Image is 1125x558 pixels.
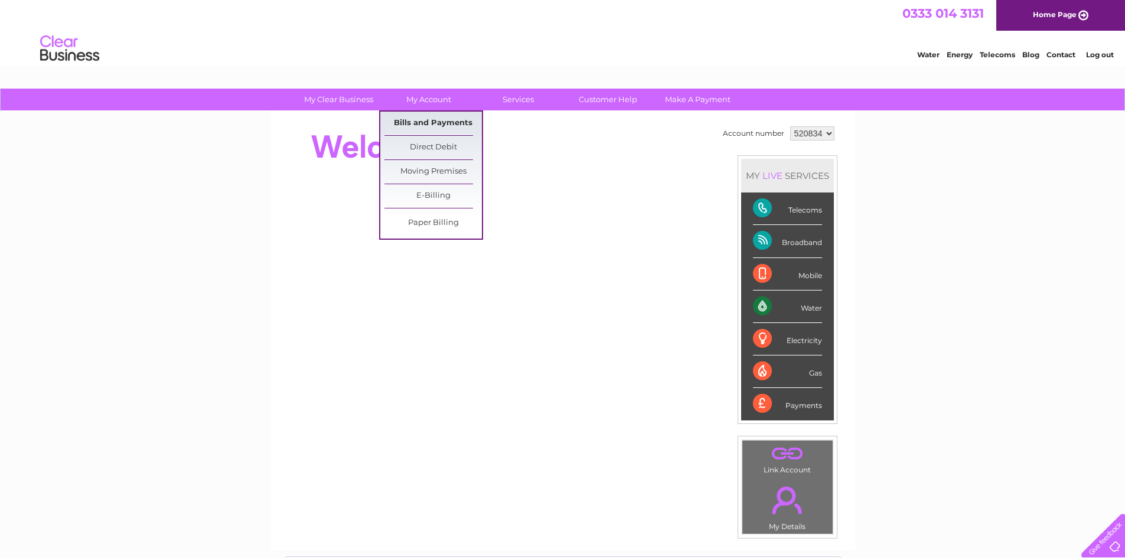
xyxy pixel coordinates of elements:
div: Mobile [753,258,822,291]
a: . [745,443,830,464]
div: LIVE [760,170,785,181]
a: Energy [947,50,973,59]
a: Paper Billing [384,211,482,235]
div: Electricity [753,323,822,355]
div: Payments [753,388,822,420]
td: Link Account [742,440,833,477]
div: Clear Business is a trading name of Verastar Limited (registered in [GEOGRAPHIC_DATA] No. 3667643... [284,6,842,57]
a: 0333 014 3131 [902,6,984,21]
a: Bills and Payments [384,112,482,135]
a: Customer Help [559,89,657,110]
a: Make A Payment [649,89,746,110]
div: Water [753,291,822,323]
a: Water [917,50,940,59]
a: Blog [1022,50,1039,59]
td: My Details [742,477,833,534]
a: Direct Debit [384,136,482,159]
a: E-Billing [384,184,482,208]
div: MY SERVICES [741,159,834,192]
a: Telecoms [980,50,1015,59]
a: . [745,479,830,521]
td: Account number [720,123,787,143]
a: Contact [1046,50,1075,59]
a: My Account [380,89,477,110]
a: Services [469,89,567,110]
div: Gas [753,355,822,388]
a: Moving Premises [384,160,482,184]
img: logo.png [40,31,100,67]
div: Broadband [753,225,822,257]
a: Log out [1086,50,1114,59]
div: Telecoms [753,192,822,225]
a: My Clear Business [290,89,387,110]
